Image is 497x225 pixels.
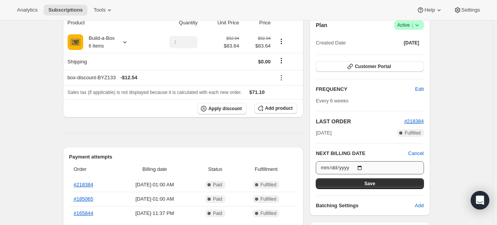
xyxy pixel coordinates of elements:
[68,34,83,50] img: product img
[254,103,297,114] button: Add product
[316,61,424,72] button: Customer Portal
[404,118,424,124] a: #218384
[44,5,87,15] button: Subscriptions
[119,181,191,189] span: [DATE] · 01:00 AM
[404,118,424,125] button: #218384
[316,98,349,104] span: Every 6 weeks
[410,199,428,212] button: Add
[120,74,137,82] span: - $12.54
[404,40,419,46] span: [DATE]
[240,165,293,173] span: Fulfillment
[412,22,413,28] span: |
[399,37,424,48] button: [DATE]
[213,210,222,216] span: Paid
[17,7,37,13] span: Analytics
[316,85,415,93] h2: FREQUENCY
[69,161,116,178] th: Order
[94,7,106,13] span: Tools
[74,210,94,216] a: #165844
[408,150,424,157] button: Cancel
[213,196,222,202] span: Paid
[316,118,404,125] h2: LAST ORDER
[415,202,424,210] span: Add
[89,43,104,49] small: 6 Items
[316,150,408,157] h2: NEXT BILLING DATE
[275,56,288,65] button: Shipping actions
[424,7,435,13] span: Help
[258,36,271,41] small: $92.94
[316,202,415,210] h6: Batching Settings
[260,182,276,188] span: Fulfilled
[224,42,239,50] span: $83.64
[410,83,428,95] button: Edit
[196,165,235,173] span: Status
[89,5,118,15] button: Tools
[213,182,222,188] span: Paid
[63,53,148,70] th: Shipping
[249,89,265,95] span: $71.10
[316,21,327,29] h2: Plan
[258,59,271,65] span: $0.00
[74,196,94,202] a: #185065
[242,14,273,31] th: Price
[119,210,191,217] span: [DATE] · 11:37 PM
[148,14,200,31] th: Quantity
[471,191,489,210] div: Open Intercom Messenger
[69,153,298,161] h2: Payment attempts
[449,5,485,15] button: Settings
[415,85,424,93] span: Edit
[265,105,293,111] span: Add product
[275,37,288,46] button: Product actions
[119,195,191,203] span: [DATE] · 01:00 AM
[355,63,391,70] span: Customer Portal
[226,36,239,41] small: $92.94
[197,103,247,114] button: Apply discount
[68,90,242,95] span: Sales tax (if applicable) is not displayed because it is calculated with each new order.
[208,106,242,112] span: Apply discount
[316,129,332,137] span: [DATE]
[405,130,420,136] span: Fulfilled
[63,14,148,31] th: Product
[74,182,94,187] a: #218384
[316,39,346,47] span: Created Date
[83,34,115,50] div: Build-a-Box
[119,165,191,173] span: Billing date
[48,7,83,13] span: Subscriptions
[244,42,271,50] span: $83.64
[12,5,42,15] button: Analytics
[200,14,242,31] th: Unit Price
[260,210,276,216] span: Fulfilled
[461,7,480,13] span: Settings
[397,21,421,29] span: Active
[364,181,375,187] span: Save
[412,5,447,15] button: Help
[260,196,276,202] span: Fulfilled
[68,74,271,82] div: box-discount-BYZ133
[316,178,424,189] button: Save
